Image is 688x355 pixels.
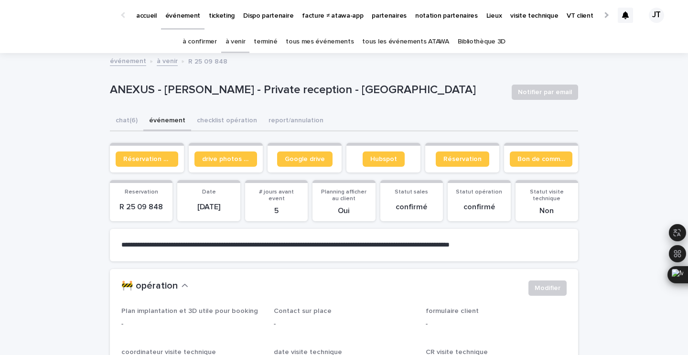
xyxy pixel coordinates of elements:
span: Contact sur place [274,308,332,314]
p: - [274,319,415,329]
img: Ls34BcGeRexTGTNfXpUC [19,6,112,25]
a: Hubspot [363,151,405,167]
button: Modifier [528,280,567,296]
a: Réservation client [116,151,178,167]
p: Non [521,206,572,215]
span: drive photos coordinateur [202,156,249,162]
span: Reservation [125,189,158,195]
p: [DATE] [183,203,234,212]
span: Notifier par email [518,87,572,97]
span: Planning afficher au client [321,189,366,202]
h2: 🚧 opération [121,280,178,292]
span: Date [202,189,216,195]
a: terminé [254,31,277,53]
a: Google drive [277,151,333,167]
p: Oui [318,206,369,215]
a: à confirmer [183,31,217,53]
a: à venir [226,31,246,53]
span: Réservation [443,156,482,162]
a: événement [110,55,146,66]
span: Hubspot [370,156,397,162]
span: # jours avant event [259,189,294,202]
span: Plan implantation et 3D utile pour booking [121,308,258,314]
p: R 25 09 848 [188,55,227,66]
a: Bon de commande [510,151,572,167]
span: formulaire client [426,308,479,314]
p: R 25 09 848 [116,203,167,212]
p: ANEXUS - [PERSON_NAME] - Private reception - [GEOGRAPHIC_DATA] [110,83,504,97]
button: report/annulation [263,111,329,131]
span: Statut sales [395,189,428,195]
span: Réservation client [123,156,171,162]
span: Google drive [285,156,325,162]
p: confirmé [386,203,437,212]
p: - [121,319,262,329]
button: événement [143,111,191,131]
button: 🚧 opération [121,280,188,292]
a: tous les événements ATAWA [362,31,449,53]
a: Réservation [436,151,489,167]
a: tous mes événements [286,31,354,53]
p: - [426,319,567,329]
span: Bon de commande [517,156,565,162]
span: Statut visite technique [530,189,564,202]
span: Statut opération [456,189,502,195]
button: Notifier par email [512,85,578,100]
button: checklist opération [191,111,263,131]
div: JT [649,8,664,23]
a: drive photos coordinateur [194,151,257,167]
span: Modifier [535,283,560,293]
a: Bibliothèque 3D [458,31,505,53]
a: à venir [157,55,178,66]
button: chat (6) [110,111,143,131]
p: 5 [251,206,302,215]
p: confirmé [453,203,505,212]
